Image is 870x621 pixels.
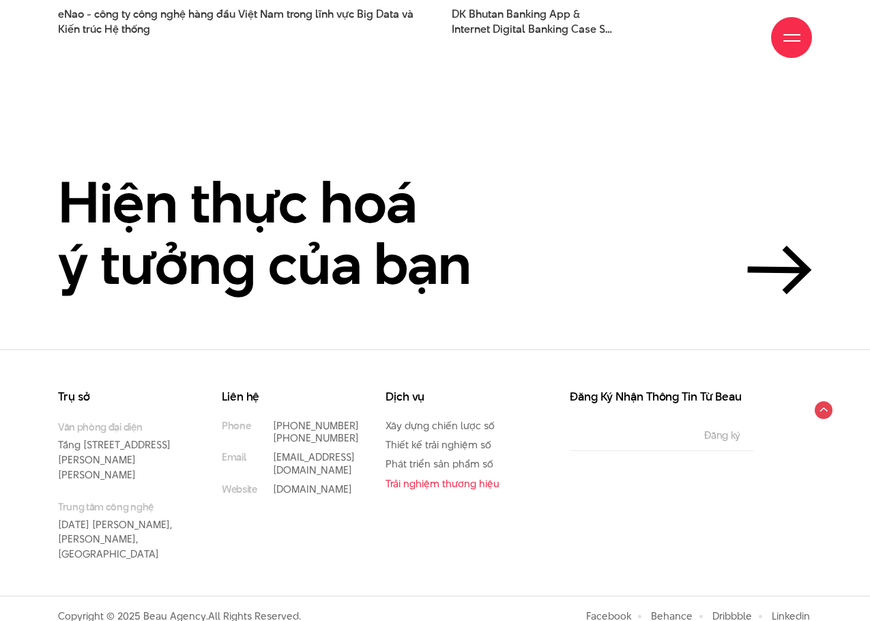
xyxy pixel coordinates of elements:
h3: Dịch vụ [386,391,508,403]
a: [PHONE_NUMBER] [273,418,359,433]
small: Văn phòng đại diện [58,420,181,434]
h3: Đăng Ký Nhận Thông Tin Từ Beau [570,391,754,403]
small: Website [222,483,257,495]
a: Thiết kế trải nghiệm số [386,437,491,452]
input: Đăng ký [700,430,744,441]
a: [PHONE_NUMBER] [273,431,359,445]
p: Tầng [STREET_ADDRESS][PERSON_NAME][PERSON_NAME] [58,420,181,482]
a: Hiện thực hoáý tưởng của bạn [58,162,472,304]
h3: Liên hệ [222,391,345,403]
a: Xây dựng chiến lược số [386,418,495,433]
small: Trung tâm công nghệ [58,500,181,514]
small: Email [222,451,246,463]
small: Phone [222,420,250,432]
p: [DATE] [PERSON_NAME], [PERSON_NAME], [GEOGRAPHIC_DATA] [58,500,181,562]
a: Trải nghiệm thương hiệu [386,476,499,491]
a: [DOMAIN_NAME] [273,482,352,496]
a: Phát triển sản phẩm số [386,457,493,471]
a: [EMAIL_ADDRESS][DOMAIN_NAME] [273,450,355,476]
h3: Trụ sở [58,391,181,403]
